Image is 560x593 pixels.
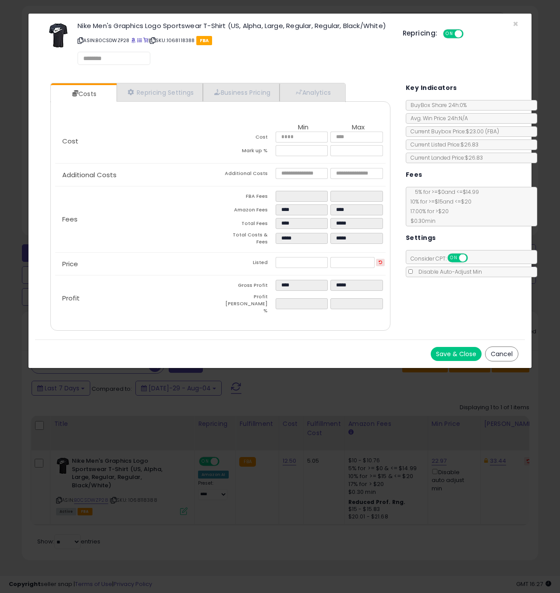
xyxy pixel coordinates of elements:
[78,33,389,47] p: ASIN: B0CSDWZP28 | SKU: 1068118388
[406,217,436,225] span: $0.30 min
[78,22,389,29] h3: Nike Men's Graphics Logo Sportswear T-Shirt (US, Alpha, Large, Regular, Regular, Black/White)
[406,232,436,243] h5: Settings
[143,37,148,44] a: Your listing only
[485,128,499,135] span: ( FBA )
[330,124,386,132] th: Max
[406,255,479,262] span: Consider CPT:
[280,83,344,101] a: Analytics
[414,268,482,275] span: Disable Auto-Adjust Min
[55,261,220,268] p: Price
[406,114,468,122] span: Avg. Win Price 24h: N/A
[55,216,220,223] p: Fees
[220,132,276,145] td: Cost
[220,293,276,317] td: Profit [PERSON_NAME] %
[131,37,136,44] a: BuyBox page
[137,37,142,44] a: All offer listings
[403,30,438,37] h5: Repricing:
[466,254,480,262] span: OFF
[196,36,213,45] span: FBA
[220,145,276,159] td: Mark up %
[444,30,455,38] span: ON
[51,85,116,103] a: Costs
[220,204,276,218] td: Amazon Fees
[466,128,499,135] span: $23.00
[406,101,467,109] span: BuyBox Share 24h: 0%
[513,18,518,30] span: ×
[276,124,331,132] th: Min
[220,168,276,182] td: Additional Costs
[48,22,68,49] img: 31i6HHNcwcL._SL60_.jpg
[220,191,276,204] td: FBA Fees
[117,83,203,101] a: Repricing Settings
[203,83,280,101] a: Business Pricing
[406,141,478,148] span: Current Listed Price: $26.83
[406,82,457,93] h5: Key Indicators
[406,198,471,205] span: 10 % for >= $15 and <= $20
[406,128,499,135] span: Current Buybox Price:
[448,254,459,262] span: ON
[55,171,220,179] p: Additional Costs
[55,138,220,145] p: Cost
[406,154,483,161] span: Current Landed Price: $26.83
[220,257,276,271] td: Listed
[406,169,422,180] h5: Fees
[462,30,476,38] span: OFF
[485,347,518,361] button: Cancel
[220,280,276,293] td: Gross Profit
[411,188,479,196] span: 5 % for >= $0 and <= $14.99
[406,207,449,215] span: 17.00 % for > $20
[431,347,482,361] button: Save & Close
[55,295,220,302] p: Profit
[220,218,276,232] td: Total Fees
[220,232,276,248] td: Total Costs & Fees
